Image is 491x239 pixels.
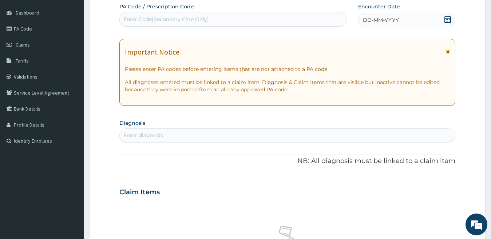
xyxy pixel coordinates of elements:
[119,4,137,21] div: Minimize live chat window
[119,188,160,196] h3: Claim Items
[363,16,399,24] span: DD-MM-YYYY
[119,156,456,166] p: NB: All diagnosis must be linked to a claim item
[119,119,145,127] label: Diagnosis
[16,9,39,16] span: Dashboard
[125,65,450,73] p: Please enter PA codes before entering items that are not attached to a PA code
[16,41,30,48] span: Claims
[123,16,209,23] div: Enter Code(Secondary Care Only)
[119,3,194,10] label: PA Code / Prescription Code
[358,3,400,10] label: Encounter Date
[38,41,122,50] div: Chat with us now
[125,48,179,56] h1: Important Notice
[125,79,450,93] p: All diagnoses entered must be linked to a claim item. Diagnosis & Claim Items that are visible bu...
[16,57,29,64] span: Tariffs
[42,72,100,146] span: We're online!
[4,160,139,186] textarea: Type your message and hit 'Enter'
[13,36,29,55] img: d_794563401_company_1708531726252_794563401
[123,132,163,139] div: Enter diagnosis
